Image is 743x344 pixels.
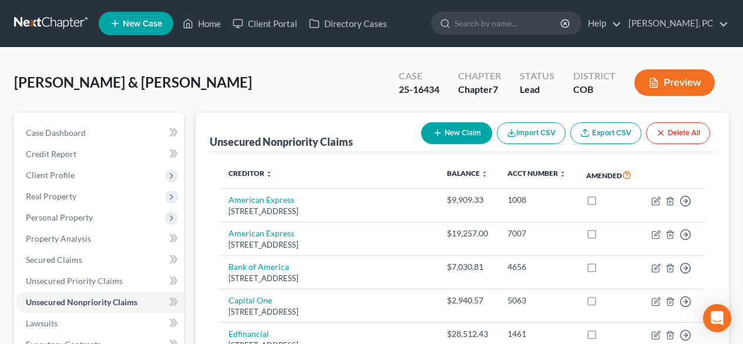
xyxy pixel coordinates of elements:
[507,261,567,273] div: 4656
[447,194,489,206] div: $9,909.33
[447,228,489,239] div: $19,257.00
[447,261,489,273] div: $7,030.81
[634,69,715,96] button: Preview
[26,233,91,243] span: Property Analysis
[26,170,75,180] span: Client Profile
[623,13,728,34] a: [PERSON_NAME], PC
[16,228,184,249] a: Property Analysis
[16,249,184,270] a: Secured Claims
[303,13,393,34] a: Directory Cases
[455,12,562,34] input: Search by name...
[447,295,489,306] div: $2,940.57
[481,171,488,178] i: unfold_more
[559,171,566,178] i: unfold_more
[228,239,428,251] div: [STREET_ADDRESS]
[227,13,303,34] a: Client Portal
[228,329,269,339] a: Edfinancial
[123,19,162,28] span: New Case
[447,169,488,178] a: Balance unfold_more
[26,255,82,265] span: Secured Claims
[573,83,616,96] div: COB
[493,84,498,95] span: 7
[228,295,272,305] a: Capital One
[26,149,76,159] span: Credit Report
[497,122,566,144] button: Import CSV
[26,191,76,201] span: Real Property
[228,169,273,178] a: Creditor unfold_more
[26,318,58,328] span: Lawsuits
[507,328,567,340] div: 1461
[26,276,123,286] span: Unsecured Priority Claims
[228,273,428,284] div: [STREET_ADDRESS]
[228,262,289,272] a: Bank of America
[520,69,554,83] div: Status
[399,83,439,96] div: 25-16434
[703,304,731,332] div: Open Intercom Messenger
[265,171,273,178] i: unfold_more
[573,69,616,83] div: District
[507,228,567,239] div: 7007
[16,292,184,313] a: Unsecured Nonpriority Claims
[210,135,353,149] div: Unsecured Nonpriority Claims
[646,122,710,144] button: Delete All
[228,206,428,217] div: [STREET_ADDRESS]
[16,270,184,292] a: Unsecured Priority Claims
[507,194,567,206] div: 1008
[520,83,554,96] div: Lead
[228,228,294,238] a: American Express
[228,306,428,318] div: [STREET_ADDRESS]
[16,143,184,165] a: Credit Report
[399,69,439,83] div: Case
[582,13,621,34] a: Help
[447,328,489,340] div: $28,512.43
[458,69,501,83] div: Chapter
[26,128,86,138] span: Case Dashboard
[507,295,567,306] div: 5063
[421,122,492,144] button: New Claim
[16,122,184,143] a: Case Dashboard
[570,122,641,144] a: Export CSV
[228,195,294,205] a: American Express
[16,313,184,334] a: Lawsuits
[14,74,252,91] span: [PERSON_NAME] & [PERSON_NAME]
[507,169,566,178] a: Acct Number unfold_more
[458,83,501,96] div: Chapter
[26,212,93,222] span: Personal Property
[577,162,641,189] th: Amended
[177,13,227,34] a: Home
[26,297,137,307] span: Unsecured Nonpriority Claims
